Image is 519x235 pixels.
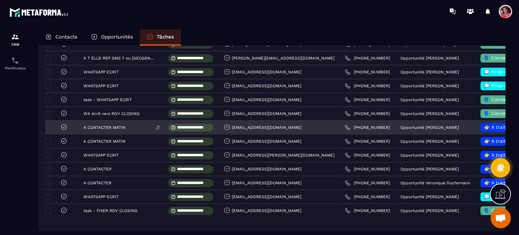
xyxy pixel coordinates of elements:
p: Opportunité Veronique Duchemann [400,181,470,185]
p: WA écrit vers RDV CLOSING [83,111,140,116]
a: [PHONE_NUMBER] [345,139,390,144]
p: Opportunité [PERSON_NAME] [400,111,459,116]
a: [PHONE_NUMBER] [345,69,390,75]
p: A CONTACTER [83,167,112,171]
p: WHATSAPP ECRIT [83,84,119,88]
span: 👉 A traiter [484,180,511,185]
a: [PHONE_NUMBER] [345,125,390,130]
p: Contacts [55,34,77,40]
span: 👉 A traiter [484,138,511,144]
a: formationformationCRM [2,28,29,51]
p: Planificateur [2,66,29,70]
a: [PHONE_NUMBER] [345,194,390,199]
p: Opportunité [PERSON_NAME] [400,194,459,199]
a: Opportunités [84,29,140,46]
a: [PHONE_NUMBER] [345,97,390,102]
p: A T ELLE REP SMS ? ou [GEOGRAPHIC_DATA]? [83,56,156,61]
a: [PHONE_NUMBER] [345,180,390,186]
p: WHATSAPP ECRIT [83,153,119,158]
p: Opportunité [PERSON_NAME] [400,139,459,144]
a: [PHONE_NUMBER] [345,83,390,89]
p: A CONTACTER MATIN [83,125,125,130]
p: Opportunité [PERSON_NAME] [400,167,459,171]
p: WHATSAPP ECRIT [83,194,119,199]
span: 👉 A traiter [484,152,511,158]
p: A CONTACTER MATIN [83,139,125,144]
p: WHATSAPP ECRIT [83,70,119,74]
a: schedulerschedulerPlanificateur [2,51,29,75]
p: Opportunité [PERSON_NAME] [400,70,459,74]
p: Opportunité [PERSON_NAME] [400,153,459,158]
p: A CONTACTER [83,181,112,185]
img: scheduler [11,56,19,65]
p: Opportunités [101,34,133,40]
a: Contacts [39,29,84,46]
p: Opportunité [PERSON_NAME] [400,97,459,102]
p: Opportunité [PERSON_NAME] [400,208,459,213]
a: [PHONE_NUMBER] [345,111,390,116]
a: [PHONE_NUMBER] [345,152,390,158]
a: [PHONE_NUMBER] [345,166,390,172]
p: CRM [2,43,29,46]
a: Tâches [140,29,181,46]
p: Opportunité [PERSON_NAME] [400,84,459,88]
div: Ouvrir le chat [491,208,511,228]
img: formation [11,33,19,41]
p: task - FIXER RDV CLOSING [83,208,138,213]
p: task - WHATSAPP ECRIT [83,97,132,102]
a: [PHONE_NUMBER] [345,55,390,61]
span: 👉 A traiter [484,124,511,130]
a: [PHONE_NUMBER] [345,208,390,213]
p: Opportunité [PERSON_NAME] [400,125,459,130]
img: logo [9,6,70,19]
p: Tâches [157,34,174,40]
p: Opportunité [PERSON_NAME] [400,56,459,61]
span: 👉 A traiter [484,166,511,171]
